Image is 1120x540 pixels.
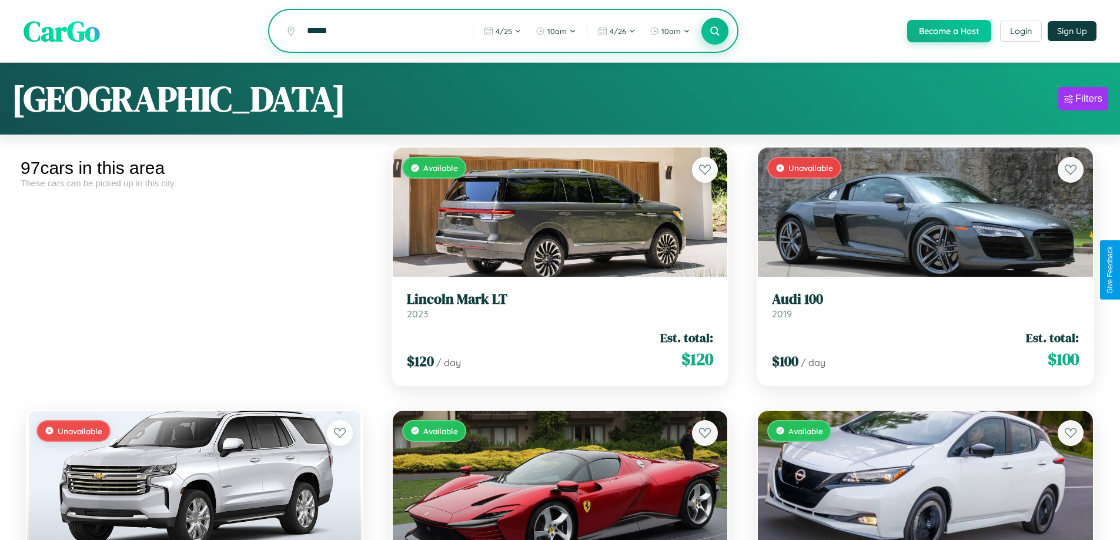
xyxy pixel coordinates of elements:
span: $ 100 [772,351,798,371]
h1: [GEOGRAPHIC_DATA] [12,75,346,123]
span: 2019 [772,308,792,320]
span: 10am [661,26,681,36]
div: 97 cars in this area [21,158,369,178]
button: 4/25 [478,22,527,41]
button: Filters [1058,87,1108,110]
a: Audi 1002019 [772,291,1079,320]
span: Available [788,426,823,436]
div: Give Feedback [1106,246,1114,294]
span: Available [423,426,458,436]
span: Unavailable [58,426,102,436]
button: Login [1000,21,1042,42]
div: Filters [1075,93,1102,105]
span: Available [423,163,458,173]
span: $ 100 [1048,347,1079,371]
button: 4/26 [592,22,641,41]
button: Sign Up [1048,21,1096,41]
a: Lincoln Mark LT2023 [407,291,714,320]
span: 4 / 26 [610,26,626,36]
h3: Lincoln Mark LT [407,291,714,308]
span: $ 120 [681,347,713,371]
button: 10am [530,22,582,41]
span: $ 120 [407,351,434,371]
span: Unavailable [788,163,833,173]
span: Est. total: [1026,329,1079,346]
h3: Audi 100 [772,291,1079,308]
span: 10am [547,26,567,36]
button: Become a Host [907,20,991,42]
span: 2023 [407,308,428,320]
div: These cars can be picked up in this city. [21,178,369,188]
span: CarGo [24,12,100,51]
span: / day [801,357,825,368]
span: 4 / 25 [496,26,512,36]
span: Est. total: [660,329,713,346]
button: 10am [644,22,696,41]
span: / day [436,357,461,368]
